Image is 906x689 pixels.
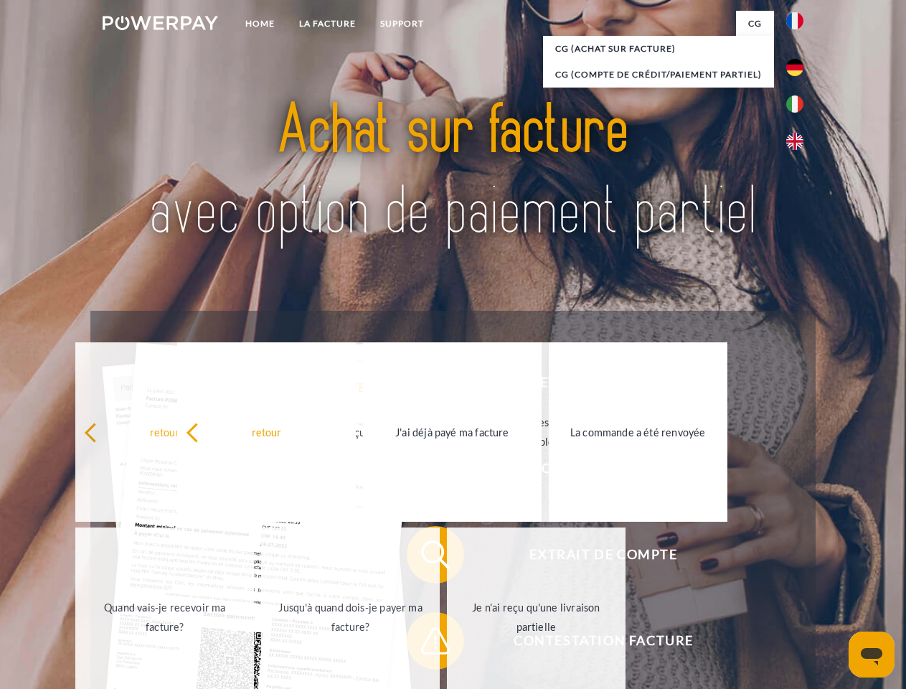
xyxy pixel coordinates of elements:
[270,598,431,637] div: Jusqu'à quand dois-je payer ma facture?
[557,422,719,441] div: La commande a été renvoyée
[456,598,617,637] div: Je n'ai reçu qu'une livraison partielle
[186,422,347,441] div: retour
[372,422,533,441] div: J'ai déjà payé ma facture
[543,36,774,62] a: CG (achat sur facture)
[786,59,803,76] img: de
[786,12,803,29] img: fr
[233,11,287,37] a: Home
[368,11,436,37] a: Support
[137,69,769,275] img: title-powerpay_fr.svg
[849,632,895,678] iframe: Bouton de lancement de la fenêtre de messagerie
[543,62,774,88] a: CG (Compte de crédit/paiement partiel)
[786,95,803,113] img: it
[103,16,218,30] img: logo-powerpay-white.svg
[84,422,245,441] div: retour
[786,133,803,150] img: en
[736,11,774,37] a: CG
[84,598,245,637] div: Quand vais-je recevoir ma facture?
[287,11,368,37] a: LA FACTURE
